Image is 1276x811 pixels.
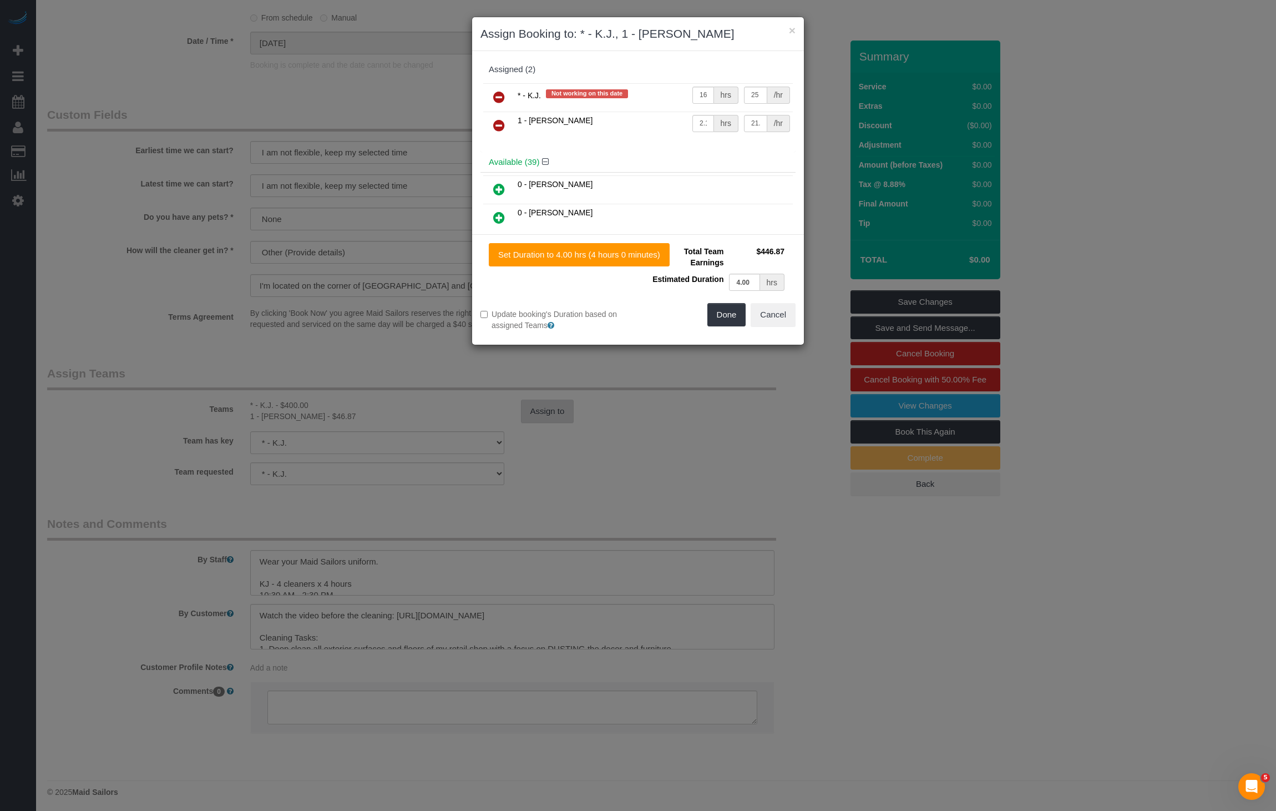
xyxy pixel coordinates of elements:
button: × [789,24,796,36]
td: Total Team Earnings [646,243,726,271]
label: Update booking's Duration based on assigned Teams [480,309,630,331]
div: /hr [767,115,790,132]
div: hrs [714,115,738,132]
div: /hr [767,87,790,104]
iframe: Intercom live chat [1238,773,1265,800]
span: * - K.J. [518,91,541,100]
h3: Assign Booking to: * - K.J., 1 - [PERSON_NAME] [480,26,796,42]
span: 0 - [PERSON_NAME] [518,180,593,189]
div: hrs [760,274,784,291]
button: Done [707,303,746,326]
span: Estimated Duration [652,275,723,284]
span: 0 - [PERSON_NAME] [518,208,593,217]
h4: Available (39) [489,158,787,167]
span: Not working on this date [546,89,628,98]
button: Cancel [751,303,796,326]
span: 5 [1261,773,1270,782]
button: Set Duration to 4.00 hrs (4 hours 0 minutes) [489,243,670,266]
input: Update booking's Duration based on assigned Teams [480,311,488,318]
div: hrs [714,87,738,104]
div: Assigned (2) [489,65,787,74]
span: 1 - [PERSON_NAME] [518,116,593,125]
td: $446.87 [726,243,787,271]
